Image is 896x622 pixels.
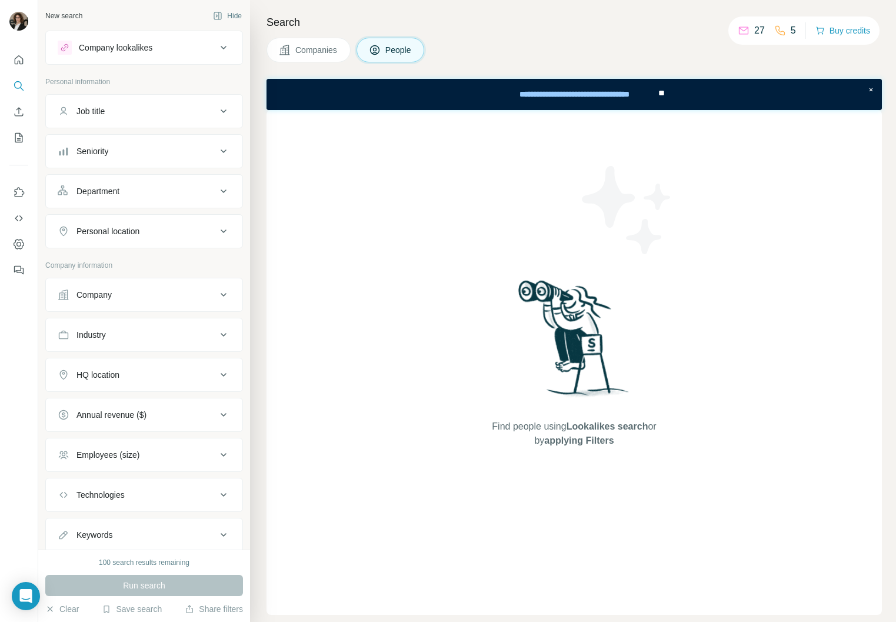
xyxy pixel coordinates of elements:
[76,529,112,541] div: Keywords
[45,76,243,87] p: Personal information
[76,105,105,117] div: Job title
[185,603,243,615] button: Share filters
[46,481,242,509] button: Technologies
[46,521,242,549] button: Keywords
[46,441,242,469] button: Employees (size)
[102,603,162,615] button: Save search
[45,11,82,21] div: New search
[205,7,250,25] button: Hide
[76,145,108,157] div: Seniority
[574,157,680,263] img: Surfe Illustration - Stars
[513,277,635,408] img: Surfe Illustration - Woman searching with binoculars
[45,603,79,615] button: Clear
[45,260,243,271] p: Company information
[76,489,125,501] div: Technologies
[544,435,614,445] span: applying Filters
[76,289,112,301] div: Company
[46,137,242,165] button: Seniority
[754,24,765,38] p: 27
[46,361,242,389] button: HQ location
[9,49,28,71] button: Quick start
[815,22,870,39] button: Buy credits
[567,421,648,431] span: Lookalikes search
[12,582,40,610] div: Open Intercom Messenger
[79,42,152,54] div: Company lookalikes
[267,79,882,110] iframe: Banner
[76,449,139,461] div: Employees (size)
[46,97,242,125] button: Job title
[9,208,28,229] button: Use Surfe API
[46,177,242,205] button: Department
[9,75,28,97] button: Search
[76,409,146,421] div: Annual revenue ($)
[385,44,412,56] span: People
[9,234,28,255] button: Dashboard
[46,321,242,349] button: Industry
[9,12,28,31] img: Avatar
[295,44,338,56] span: Companies
[46,401,242,429] button: Annual revenue ($)
[46,281,242,309] button: Company
[791,24,796,38] p: 5
[9,260,28,281] button: Feedback
[9,101,28,122] button: Enrich CSV
[267,14,882,31] h4: Search
[76,225,139,237] div: Personal location
[480,420,668,448] span: Find people using or by
[99,557,189,568] div: 100 search results remaining
[46,217,242,245] button: Personal location
[9,182,28,203] button: Use Surfe on LinkedIn
[76,185,119,197] div: Department
[9,127,28,148] button: My lists
[76,329,106,341] div: Industry
[46,34,242,62] button: Company lookalikes
[76,369,119,381] div: HQ location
